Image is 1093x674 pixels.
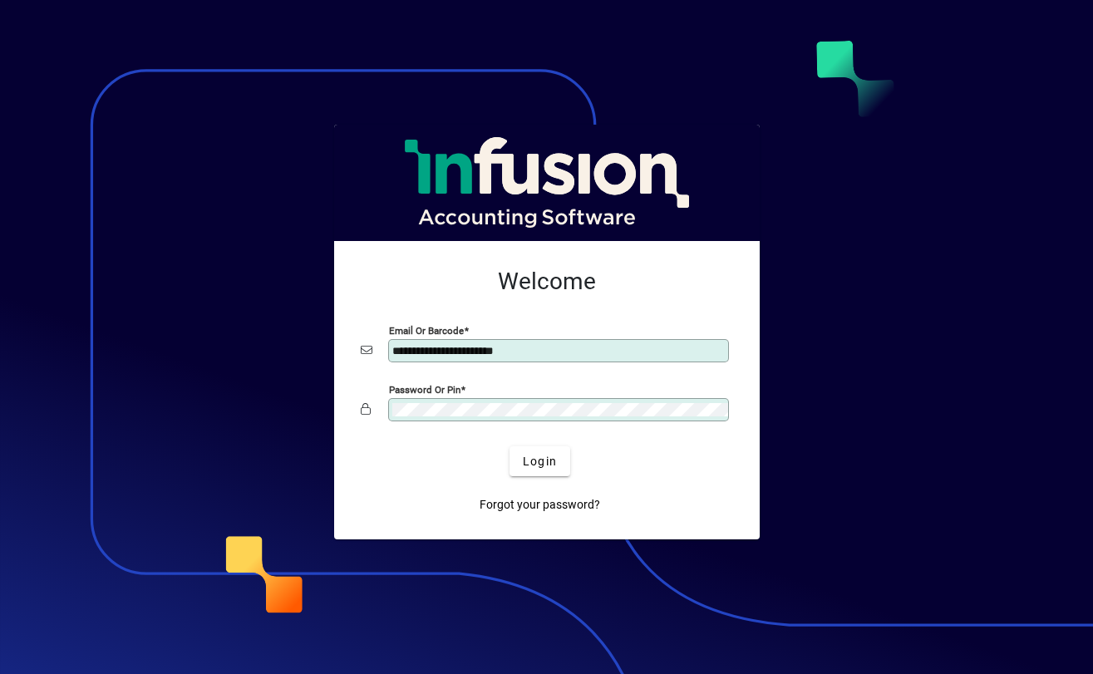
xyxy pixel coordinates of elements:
a: Forgot your password? [473,490,607,519]
span: Forgot your password? [480,496,600,514]
button: Login [510,446,570,476]
span: Login [523,453,557,470]
mat-label: Email or Barcode [389,325,464,337]
h2: Welcome [361,268,733,296]
mat-label: Password or Pin [389,384,460,396]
